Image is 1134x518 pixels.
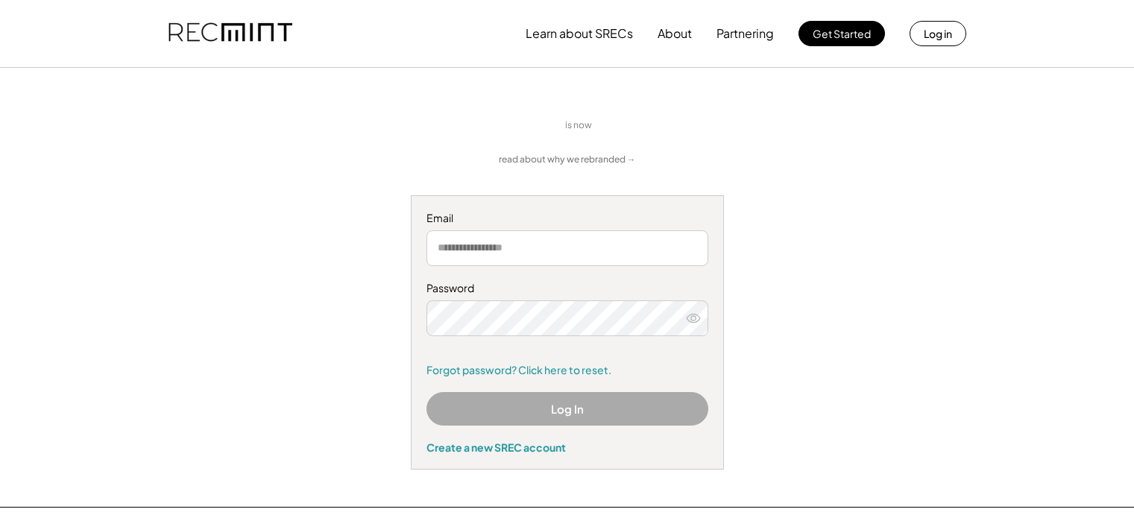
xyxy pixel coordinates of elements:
[716,19,774,48] button: Partnering
[426,363,708,378] a: Forgot password? Click here to reset.
[426,440,708,454] div: Create a new SREC account
[526,19,633,48] button: Learn about SRECs
[426,281,708,296] div: Password
[499,154,636,166] a: read about why we rebranded →
[658,19,692,48] button: About
[611,118,715,133] img: yH5BAEAAAAALAAAAAABAAEAAAIBRAA7
[561,119,603,132] div: is now
[168,8,292,59] img: recmint-logotype%403x.png
[798,21,885,46] button: Get Started
[420,105,554,146] img: yH5BAEAAAAALAAAAAABAAEAAAIBRAA7
[910,21,966,46] button: Log in
[426,392,708,426] button: Log In
[426,211,708,226] div: Email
